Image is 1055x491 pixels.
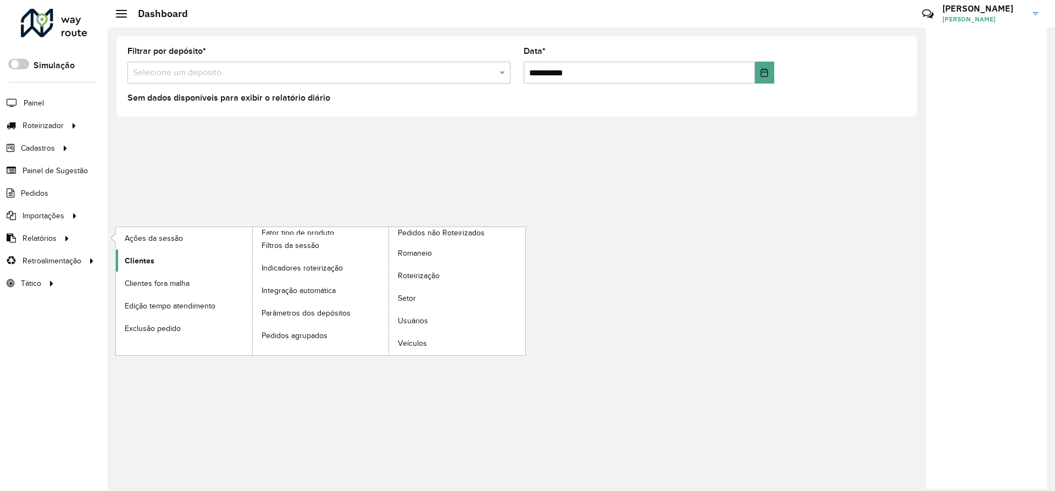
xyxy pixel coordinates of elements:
span: Usuários [398,315,428,327]
span: Pedidos agrupados [262,330,327,341]
a: Veículos [389,333,525,355]
a: Roteirização [389,265,525,287]
a: Romaneio [389,242,525,264]
span: Clientes [125,255,154,267]
span: Roteirização [398,270,440,282]
span: Retroalimentação [23,255,81,267]
span: Filtros da sessão [262,240,319,251]
span: Importações [23,210,64,222]
span: Cadastros [21,142,55,154]
span: Setor [398,293,416,304]
span: Pedidos não Roteirizados [398,227,485,239]
a: Exclusão pedido [116,317,252,339]
span: Ações da sessão [125,233,183,244]
a: Contato Rápido [916,2,940,26]
button: Choose Date [755,62,774,84]
span: Edição tempo atendimento [125,300,215,312]
a: Clientes [116,250,252,272]
span: Clientes fora malha [125,278,190,289]
h2: Dashboard [127,8,188,20]
label: Simulação [34,59,75,72]
span: Painel [24,97,44,109]
a: Parâmetros dos depósitos [253,302,389,324]
a: Indicadores roteirização [253,257,389,279]
span: Indicadores roteirização [262,262,343,274]
a: Fator tipo de produto [116,227,389,355]
span: Veículos [398,338,427,349]
a: Setor [389,288,525,310]
a: Usuários [389,310,525,332]
a: Ações da sessão [116,227,252,249]
label: Sem dados disponíveis para exibir o relatório diário [127,91,330,104]
span: Tático [21,278,41,289]
label: Filtrar por depósito [127,45,206,58]
a: Edição tempo atendimento [116,295,252,317]
span: Pedidos [21,187,48,199]
span: Roteirizador [23,120,64,131]
span: Exclusão pedido [125,323,181,334]
span: Parâmetros dos depósitos [262,307,351,319]
span: Painel de Sugestão [23,165,88,176]
a: Clientes fora malha [116,272,252,294]
a: Filtros da sessão [253,235,389,257]
span: Integração automática [262,285,336,296]
span: Romaneio [398,247,432,259]
a: Pedidos não Roteirizados [253,227,526,355]
a: Integração automática [253,280,389,302]
h3: [PERSON_NAME] [942,3,1025,14]
a: Pedidos agrupados [253,325,389,347]
label: Data [524,45,546,58]
span: Relatórios [23,233,57,244]
span: Fator tipo de produto [262,227,334,239]
span: [PERSON_NAME] [942,14,1025,24]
